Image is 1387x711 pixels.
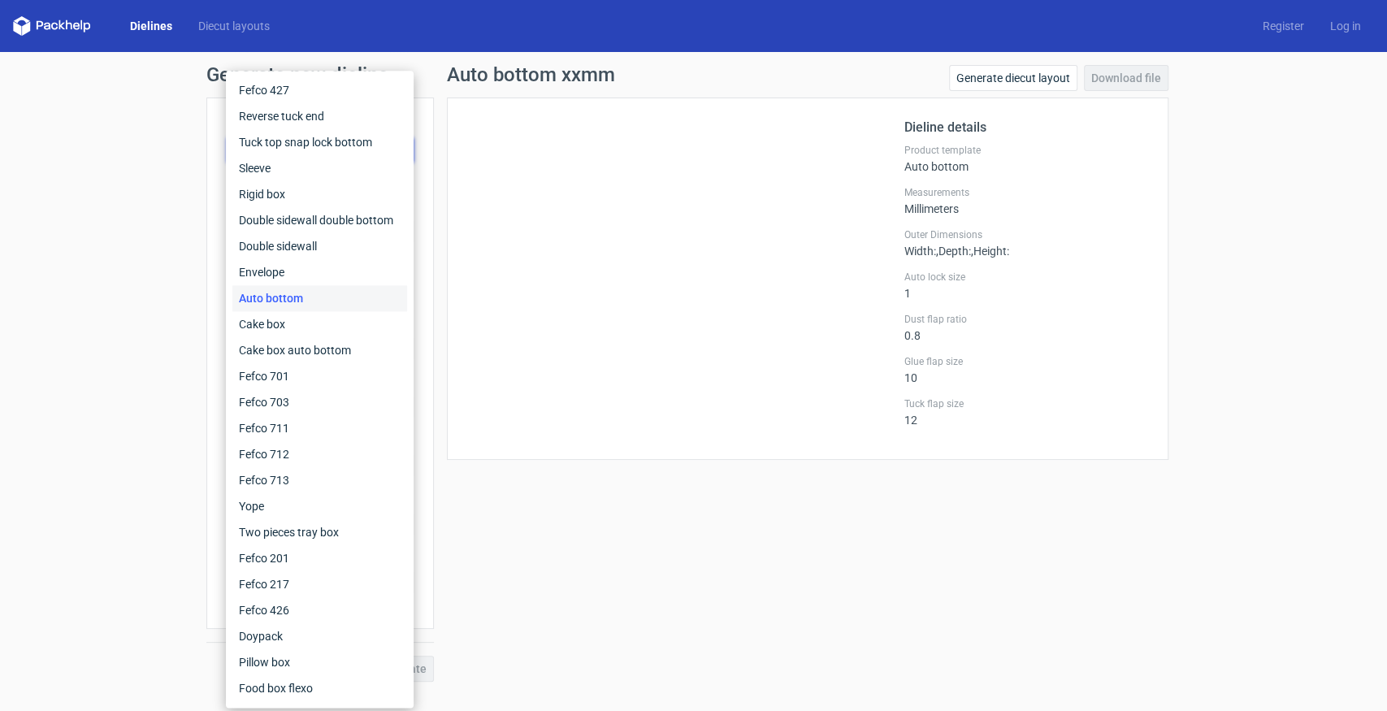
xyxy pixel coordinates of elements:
div: Fefco 712 [232,441,407,467]
span: Width : [904,245,936,258]
div: Fefco 703 [232,389,407,415]
div: Fefco 711 [232,415,407,441]
a: Log in [1317,18,1374,34]
label: Product template [904,144,1148,157]
div: Reverse tuck end [232,103,407,129]
div: Cake box [232,311,407,337]
div: Fefco 217 [232,571,407,597]
div: Fefco 426 [232,597,407,623]
label: Outer Dimensions [904,228,1148,241]
div: Double sidewall [232,233,407,259]
div: Auto bottom [232,285,407,311]
div: Cake box auto bottom [232,337,407,363]
div: 1 [904,271,1148,300]
div: Fefco 701 [232,363,407,389]
div: 10 [904,355,1148,384]
a: Register [1250,18,1317,34]
div: Yope [232,493,407,519]
h1: Generate new dieline [206,65,1181,85]
div: Tuck top snap lock bottom [232,129,407,155]
div: Pillow box [232,649,407,675]
div: Auto bottom [904,144,1148,173]
label: Dust flap ratio [904,313,1148,326]
label: Auto lock size [904,271,1148,284]
a: Dielines [117,18,185,34]
span: , Height : [971,245,1009,258]
div: 0.8 [904,313,1148,342]
div: Millimeters [904,186,1148,215]
div: Fefco 427 [232,77,407,103]
div: 12 [904,397,1148,427]
h1: Auto bottom xxmm [447,65,615,85]
div: Two pieces tray box [232,519,407,545]
a: Diecut layouts [185,18,283,34]
div: Double sidewall double bottom [232,207,407,233]
a: Generate diecut layout [949,65,1077,91]
div: Food box flexo [232,675,407,701]
label: Glue flap size [904,355,1148,368]
label: Measurements [904,186,1148,199]
div: Doypack [232,623,407,649]
div: Fefco 201 [232,545,407,571]
label: Tuck flap size [904,397,1148,410]
div: Envelope [232,259,407,285]
span: , Depth : [936,245,971,258]
h2: Dieline details [904,118,1148,137]
div: Fefco 713 [232,467,407,493]
div: Sleeve [232,155,407,181]
div: Rigid box [232,181,407,207]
